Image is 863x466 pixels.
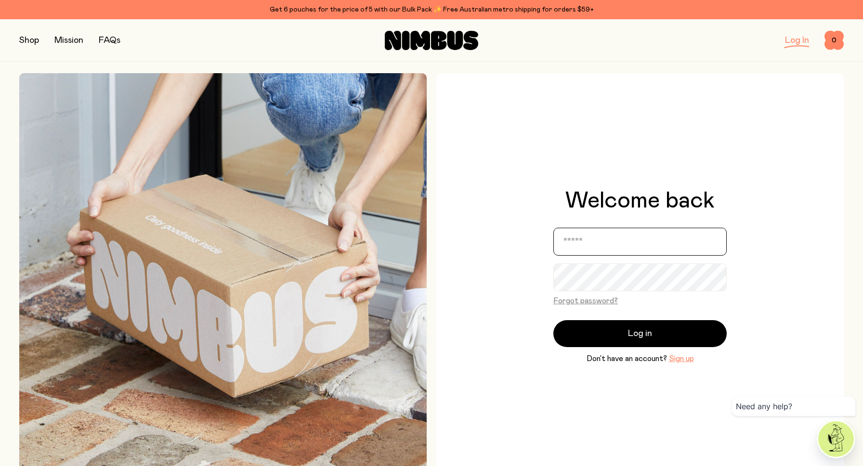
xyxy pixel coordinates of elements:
[587,353,667,364] span: Don’t have an account?
[553,295,618,307] button: Forgot password?
[54,36,83,45] a: Mission
[824,31,844,50] button: 0
[19,4,844,15] div: Get 6 pouches for the price of 5 with our Bulk Pack ✨ Free Australian metro shipping for orders $59+
[732,397,855,416] div: Need any help?
[565,189,715,212] h1: Welcome back
[669,353,694,364] button: Sign up
[818,421,854,457] img: agent
[553,320,727,347] button: Log in
[628,327,652,340] span: Log in
[99,36,120,45] a: FAQs
[785,36,809,45] a: Log In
